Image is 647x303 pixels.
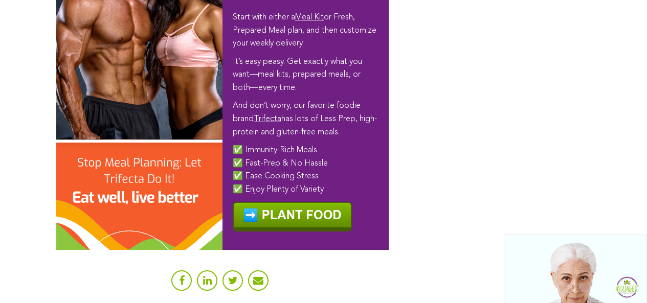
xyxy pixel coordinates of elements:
[233,102,377,136] span: And don’t worry, our favorite foodie brand has lots of Less Prep, high-protein and gluten-free me...
[233,172,319,180] span: ✅ Ease Cooking Stress
[596,254,647,303] iframe: Chat Widget
[254,115,281,123] a: Trifecta
[295,13,324,21] a: Meal Kit
[233,159,328,168] span: ✅ Fast-Prep & No Hassle
[233,146,317,154] span: ✅ Immunity-Rich Meals
[233,58,362,92] span: It’s easy peasy. Get exactly what you want—meal kits, prepared meals, or both—every time.
[233,202,352,231] img: ️ PLANT FOOD
[233,185,324,194] span: ✅ Enjoy Plenty of Variety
